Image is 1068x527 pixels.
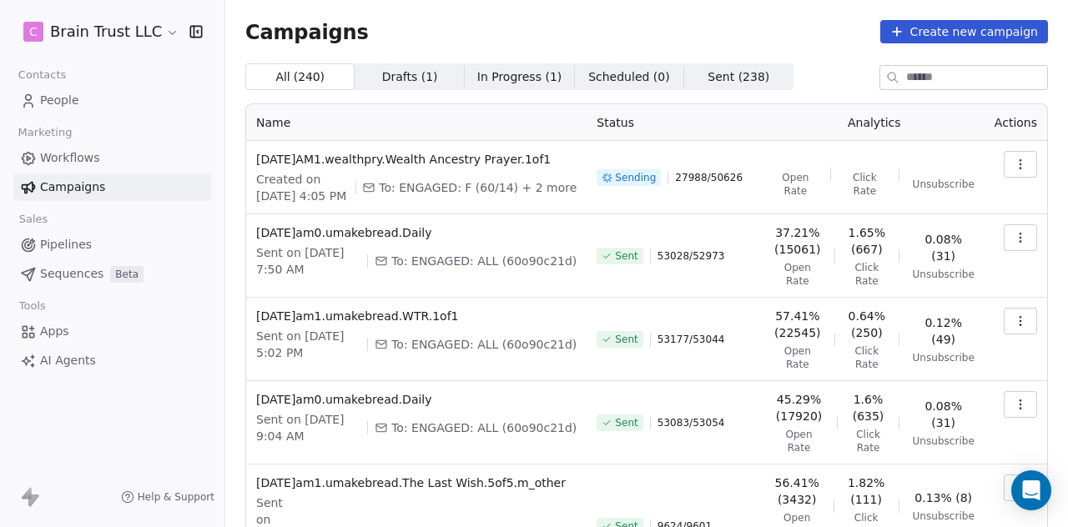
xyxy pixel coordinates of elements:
a: Pipelines [13,231,211,258]
a: People [13,87,211,114]
span: 0.64% (250) [849,308,885,341]
span: Open Rate [774,171,818,198]
span: Pipelines [40,236,92,253]
span: AI Agents [40,352,96,369]
span: To: ENGAGED: F (60/14) + 2 more [379,179,577,196]
span: To: ENGAGED: ALL (60o90c21d) [391,336,577,353]
span: 1.6% (635) [851,391,885,424]
span: Scheduled ( 0 ) [588,68,670,86]
button: CBrain Trust LLC [20,18,178,46]
span: In Progress ( 1 ) [477,68,562,86]
span: 1.82% (111) [847,474,885,508]
th: Status [587,104,763,141]
span: Sent [615,416,637,429]
span: Help & Support [138,490,214,504]
a: Help & Support [121,490,214,504]
span: C [29,23,38,40]
span: Unsubscribe [913,509,975,523]
a: SequencesBeta [13,260,211,288]
span: 53177 / 53044 [657,333,725,346]
span: Sent ( 238 ) [708,68,769,86]
span: Click Rate [849,261,885,288]
span: Sent on [DATE] 7:50 AM [256,244,360,278]
span: Created on [DATE] 4:05 PM [256,171,349,204]
span: Sequences [40,265,103,283]
span: 1.65% (667) [849,224,885,258]
span: 53083 / 53054 [657,416,725,429]
div: Open Intercom Messenger [1011,470,1051,510]
a: AI Agents [13,347,211,374]
a: Workflows [13,144,211,172]
span: Tools [12,294,53,319]
span: Drafts ( 1 ) [382,68,438,86]
span: 37.21% (15061) [774,224,821,258]
span: Click Rate [849,344,885,371]
span: Unsubscribe [913,434,975,448]
span: Workflows [40,149,100,167]
span: Apps [40,323,69,340]
span: Unsubscribe [913,178,975,191]
span: Click Rate [851,428,885,454]
span: [DATE]AM1.wealthpry.Wealth Ancestry Prayer.1of1 [256,151,577,168]
span: 56.41% (3432) [774,474,820,508]
span: Marketing [11,120,79,145]
span: [DATE]am1.umakebread.The Last Wish.5of5.m_other [256,474,577,491]
th: Analytics [764,104,985,141]
span: 27988 / 50626 [675,171,743,184]
span: To: ENGAGED: ALL (60o90c21d) [391,419,577,436]
span: Unsubscribe [913,351,975,364]
span: Brain Trust LLC [50,21,162,43]
span: [DATE]am0.umakebread.Daily [256,391,577,408]
span: 53028 / 52973 [657,249,725,263]
span: Open Rate [774,261,821,288]
span: 0.13% (8) [914,489,972,506]
a: Campaigns [13,173,211,201]
span: 0.08% (31) [913,398,975,431]
span: Sent on [DATE] 9:04 AM [256,411,360,444]
span: 0.12% (49) [913,314,975,348]
th: Name [246,104,587,141]
span: Contacts [11,63,73,88]
span: Open Rate [774,344,821,371]
span: Beta [110,266,144,283]
span: Sending [615,171,656,184]
span: 0.08% (31) [913,231,975,264]
span: Sales [12,207,55,232]
span: Campaigns [245,20,369,43]
span: Sent [615,333,637,346]
span: To: ENGAGED: ALL (60o90c21d) [391,253,577,269]
a: Apps [13,318,211,345]
span: Open Rate [774,428,824,454]
span: Sent [615,249,637,263]
span: [DATE]am0.umakebread.Daily [256,224,577,241]
span: People [40,92,79,109]
span: [DATE]am1.umakebread.WTR.1of1 [256,308,577,324]
span: Unsubscribe [913,268,975,281]
span: Click Rate [844,171,885,198]
span: Sent on [DATE] 5:02 PM [256,328,360,361]
button: Create new campaign [880,20,1048,43]
span: Campaigns [40,178,105,196]
span: 45.29% (17920) [774,391,824,424]
span: 57.41% (22545) [774,308,821,341]
th: Actions [985,104,1047,141]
